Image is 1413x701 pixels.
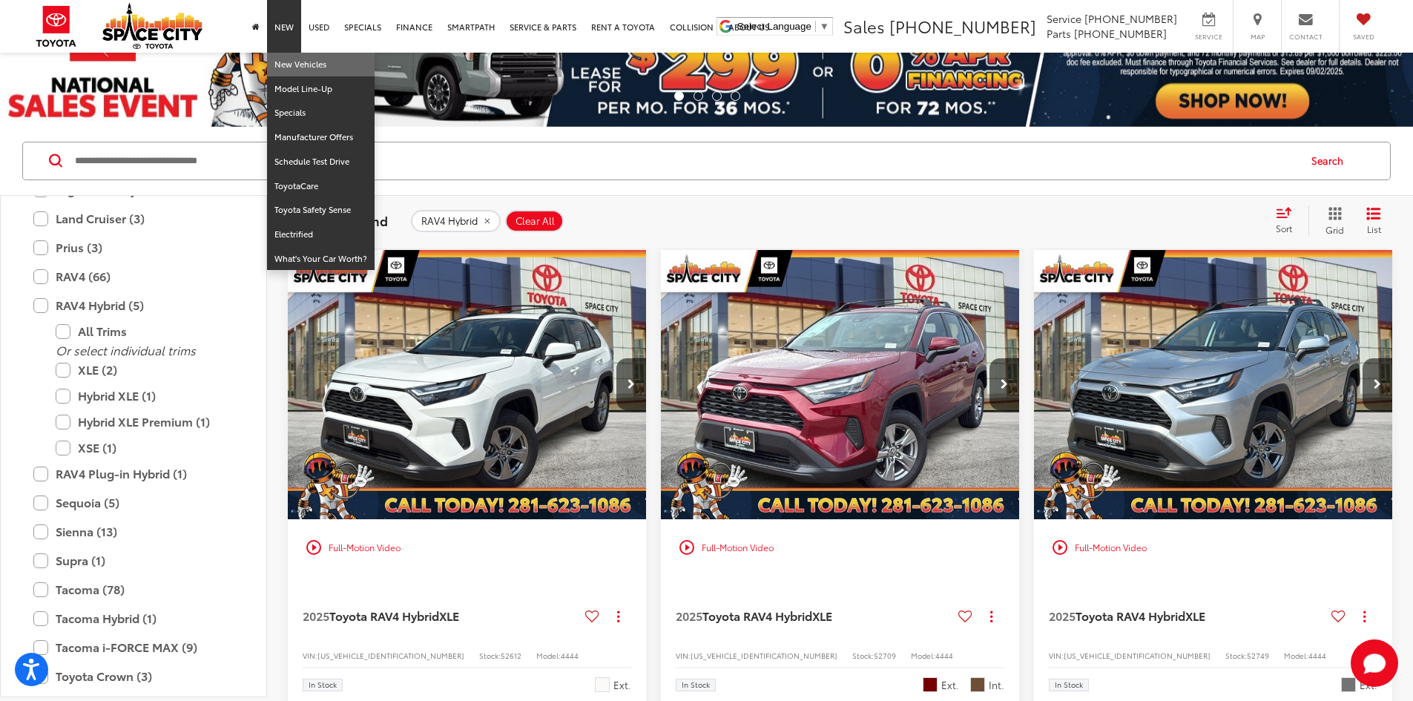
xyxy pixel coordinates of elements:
[536,650,561,661] span: Model:
[56,435,234,461] label: XSE (1)
[616,358,646,410] button: Next image
[1049,608,1325,624] a: 2025Toyota RAV4 HybridXLE
[33,292,234,318] label: RAV4 Hybrid (5)
[613,678,631,692] span: Ext.
[889,14,1036,38] span: [PHONE_NUMBER]
[1347,32,1380,42] span: Saved
[935,650,953,661] span: 4444
[56,357,234,383] label: XLE (2)
[561,650,579,661] span: 4444
[815,21,816,32] span: ​
[820,21,829,32] span: ▼
[970,677,985,692] span: Nutmeg Fabric
[605,603,631,629] button: Actions
[309,681,337,688] span: In Stock
[267,53,375,77] a: New Vehicles
[1192,32,1225,42] span: Service
[267,223,375,247] a: Electrified
[1289,32,1323,42] span: Contact
[267,125,375,150] a: Manufacturer Offers
[1355,206,1392,236] button: List View
[1308,650,1326,661] span: 4444
[874,650,896,661] span: 52709
[923,677,938,692] span: Ruby Flare Pearl
[33,634,234,660] label: Tacoma i-FORCE MAX (9)
[617,611,619,622] span: dropdown dots
[843,14,885,38] span: Sales
[1363,611,1366,622] span: dropdown dots
[1033,250,1394,519] div: 2025 Toyota RAV4 Hybrid XLE 0
[287,250,648,519] div: 2025 Toyota RAV4 Hybrid XLE 0
[33,663,234,689] label: Toyota Crown (3)
[479,650,501,661] span: Stock:
[267,174,375,199] a: ToyotaCare
[1076,607,1185,624] span: Toyota RAV4 Hybrid
[56,383,234,409] label: Hybrid XLE (1)
[1366,223,1381,235] span: List
[1055,681,1083,688] span: In Stock
[660,250,1021,519] div: 2025 Toyota RAV4 Hybrid Hybrid XLE 0
[267,77,375,102] a: Model Line-Up
[989,678,1004,692] span: Int.
[1284,650,1308,661] span: Model:
[267,198,375,223] a: Toyota Safety Sense
[676,608,952,624] a: 2025Toyota RAV4 HybridXLE
[1308,206,1355,236] button: Grid View
[267,247,375,271] a: What's Your Car Worth?
[989,358,1019,410] button: Next image
[287,250,648,519] a: 2025 Toyota RAV4 Hybrid XLE2025 Toyota RAV4 Hybrid XLE2025 Toyota RAV4 Hybrid XLE2025 Toyota RAV4...
[1049,650,1064,661] span: VIN:
[1341,677,1356,692] span: Silver Sky Metallic
[33,205,234,231] label: Land Cruiser (3)
[33,490,234,516] label: Sequoia (5)
[1047,26,1071,41] span: Parts
[33,263,234,289] label: RAV4 (66)
[682,681,710,688] span: In Stock
[1351,639,1398,687] svg: Start Chat
[1064,650,1211,661] span: [US_VEHICLE_IDENTIFICATION_NUMBER]
[1241,32,1274,42] span: Map
[73,143,1297,179] input: Search by Make, Model, or Keyword
[1325,223,1344,236] span: Grid
[660,250,1021,519] a: 2025 Toyota RAV4 Hybrid XLE AWD2025 Toyota RAV4 Hybrid XLE AWD2025 Toyota RAV4 Hybrid XLE AWD2025...
[691,650,837,661] span: [US_VEHICLE_IDENTIFICATION_NUMBER]
[411,210,501,232] button: remove RAV4%20Hybrid
[439,607,459,624] span: XLE
[595,677,610,692] span: Ice
[1084,11,1177,26] span: [PHONE_NUMBER]
[33,605,234,631] label: Tacoma Hybrid (1)
[852,650,874,661] span: Stock:
[702,607,812,624] span: Toyota RAV4 Hybrid
[660,250,1021,521] img: 2025 Toyota RAV4 Hybrid XLE AWD
[33,234,234,260] label: Prius (3)
[1351,639,1398,687] button: Toggle Chat Window
[1247,650,1269,661] span: 52749
[56,409,234,435] label: Hybrid XLE Premium (1)
[56,341,196,358] i: Or select individual trims
[33,547,234,573] label: Supra (1)
[676,650,691,661] span: VIN:
[33,461,234,487] label: RAV4 Plug-in Hybrid (1)
[33,519,234,544] label: Sienna (13)
[978,603,1004,629] button: Actions
[1033,250,1394,521] img: 2025 Toyota RAV4 Hybrid XLE
[421,215,478,227] span: RAV4 Hybrid
[1047,11,1081,26] span: Service
[1049,607,1076,624] span: 2025
[737,21,829,32] a: Select Language​
[990,611,992,622] span: dropdown dots
[267,150,375,174] a: Schedule Test Drive
[329,607,439,624] span: Toyota RAV4 Hybrid
[737,21,811,32] span: Select Language
[102,3,202,49] img: Space City Toyota
[501,650,521,661] span: 52612
[287,250,648,521] img: 2025 Toyota RAV4 Hybrid XLE
[941,678,959,692] span: Ext.
[303,650,317,661] span: VIN:
[1363,358,1392,410] button: Next image
[303,607,329,624] span: 2025
[317,650,464,661] span: [US_VEHICLE_IDENTIFICATION_NUMBER]
[1268,206,1308,236] button: Select sort value
[1074,26,1167,41] span: [PHONE_NUMBER]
